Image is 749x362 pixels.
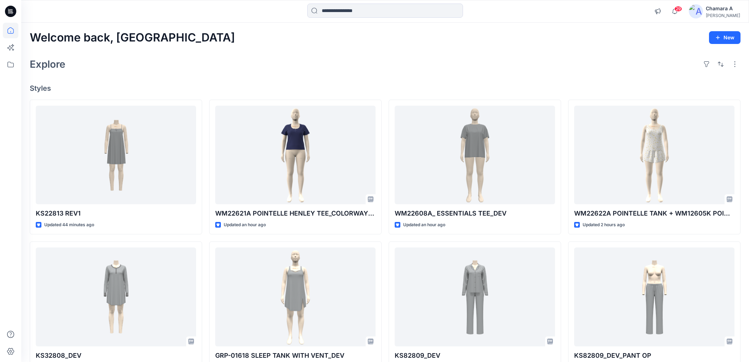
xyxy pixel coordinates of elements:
[689,4,703,18] img: avatar
[395,351,555,361] p: KS82809_DEV
[583,221,625,229] p: Updated 2 hours ago
[36,208,196,218] p: KS22813 REV1
[215,106,376,204] a: WM22621A POINTELLE HENLEY TEE_COLORWAY_REV6
[395,247,555,346] a: KS82809_DEV
[44,221,94,229] p: Updated 44 minutes ago
[30,59,65,70] h2: Explore
[706,13,740,18] div: [PERSON_NAME]
[395,106,555,204] a: WM22608A_ ESSENTIALS TEE_DEV
[215,351,376,361] p: GRP-01618 SLEEP TANK WITH VENT_DEV
[30,31,235,44] h2: Welcome back, [GEOGRAPHIC_DATA]
[574,351,734,361] p: KS82809_DEV_PANT OP
[395,208,555,218] p: WM22608A_ ESSENTIALS TEE_DEV
[36,351,196,361] p: KS32808_DEV
[574,247,734,346] a: KS82809_DEV_PANT OP
[674,6,682,12] span: 29
[403,221,445,229] p: Updated an hour ago
[706,4,740,13] div: Chamara A
[36,247,196,346] a: KS32808_DEV
[574,208,734,218] p: WM22622A POINTELLE TANK + WM12605K POINTELLE SHORT -w- PICOT_COLORWAY
[36,106,196,204] a: KS22813 REV1
[574,106,734,204] a: WM22622A POINTELLE TANK + WM12605K POINTELLE SHORT -w- PICOT_COLORWAY
[224,221,266,229] p: Updated an hour ago
[215,247,376,346] a: GRP-01618 SLEEP TANK WITH VENT_DEV
[30,84,741,93] h4: Styles
[709,31,741,44] button: New
[215,208,376,218] p: WM22621A POINTELLE HENLEY TEE_COLORWAY_REV6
